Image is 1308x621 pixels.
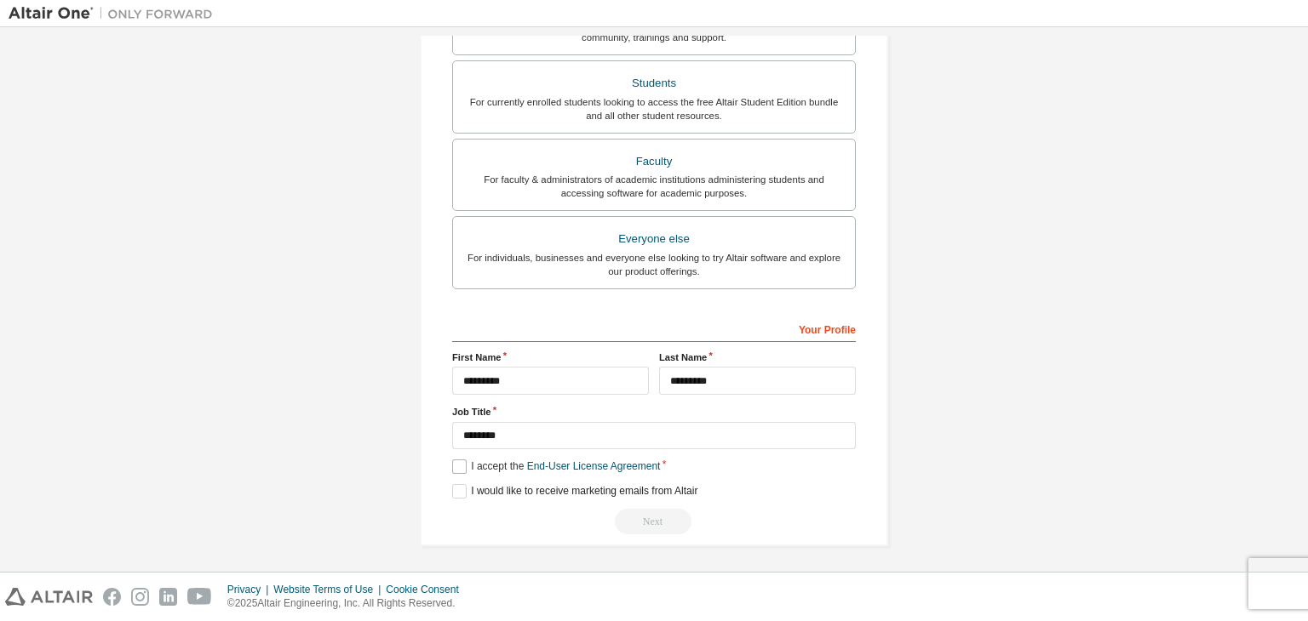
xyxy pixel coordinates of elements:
label: I accept the [452,459,660,474]
img: facebook.svg [103,588,121,606]
label: Last Name [659,350,856,364]
label: First Name [452,350,649,364]
div: For currently enrolled students looking to access the free Altair Student Edition bundle and all ... [463,95,845,122]
img: Altair One [9,5,221,22]
label: I would like to receive marketing emails from Altair [452,484,697,499]
div: Privacy [227,583,273,596]
img: instagram.svg [131,588,149,606]
div: For individuals, businesses and everyone else looking to try Altair software and explore our prod... [463,251,845,278]
img: altair_logo.svg [5,588,93,606]
label: Job Title [452,405,856,419]
div: Students [463,71,845,95]
img: youtube.svg [187,588,212,606]
div: Website Terms of Use [273,583,386,596]
p: © 2025 Altair Engineering, Inc. All Rights Reserved. [227,596,469,611]
img: linkedin.svg [159,588,177,606]
div: For faculty & administrators of academic institutions administering students and accessing softwa... [463,173,845,200]
div: Faculty [463,150,845,174]
div: Everyone else [463,227,845,251]
a: End-User License Agreement [527,460,661,472]
div: Read and acccept EULA to continue [452,509,856,534]
div: Cookie Consent [386,583,468,596]
div: Your Profile [452,315,856,342]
